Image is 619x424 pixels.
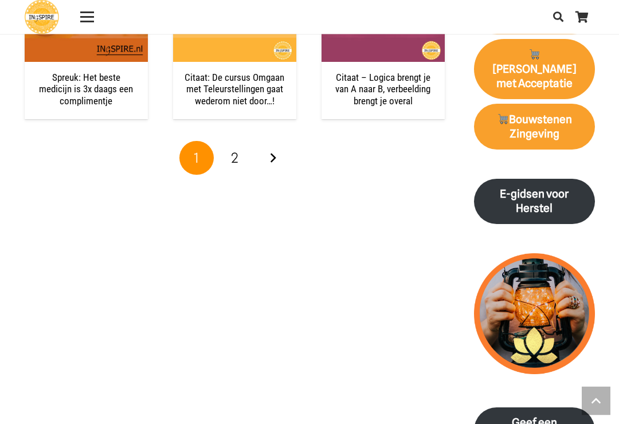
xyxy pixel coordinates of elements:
[547,3,570,31] a: Zoeken
[474,40,595,100] a: 🛒[PERSON_NAME] met Acceptatie
[335,72,430,107] a: Citaat – Logica brengt je van A naar B, verbeelding brengt je overal
[179,142,214,176] span: Pagina 1
[185,72,284,107] a: Citaat: De cursus Omgaan met Teleurstellingen gaat wederom niet door…!
[194,150,199,167] span: 1
[496,113,572,141] strong: Bouwstenen Zingeving
[218,142,252,176] a: Pagina 2
[474,104,595,150] a: 🛒Bouwstenen Zingeving
[474,179,595,225] a: E-gidsen voor Herstel
[500,188,569,215] strong: E-gidsen voor Herstel
[582,387,610,415] a: Terug naar top
[474,254,595,375] img: lichtpuntjes voor in donkere tijden
[529,49,540,60] img: 🛒
[72,3,101,32] a: Menu
[231,150,238,167] span: 2
[497,114,508,125] img: 🛒
[493,49,576,91] strong: [PERSON_NAME] met Acceptatie
[39,72,133,107] a: Spreuk: Het beste medicijn is 3x daags een complimentje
